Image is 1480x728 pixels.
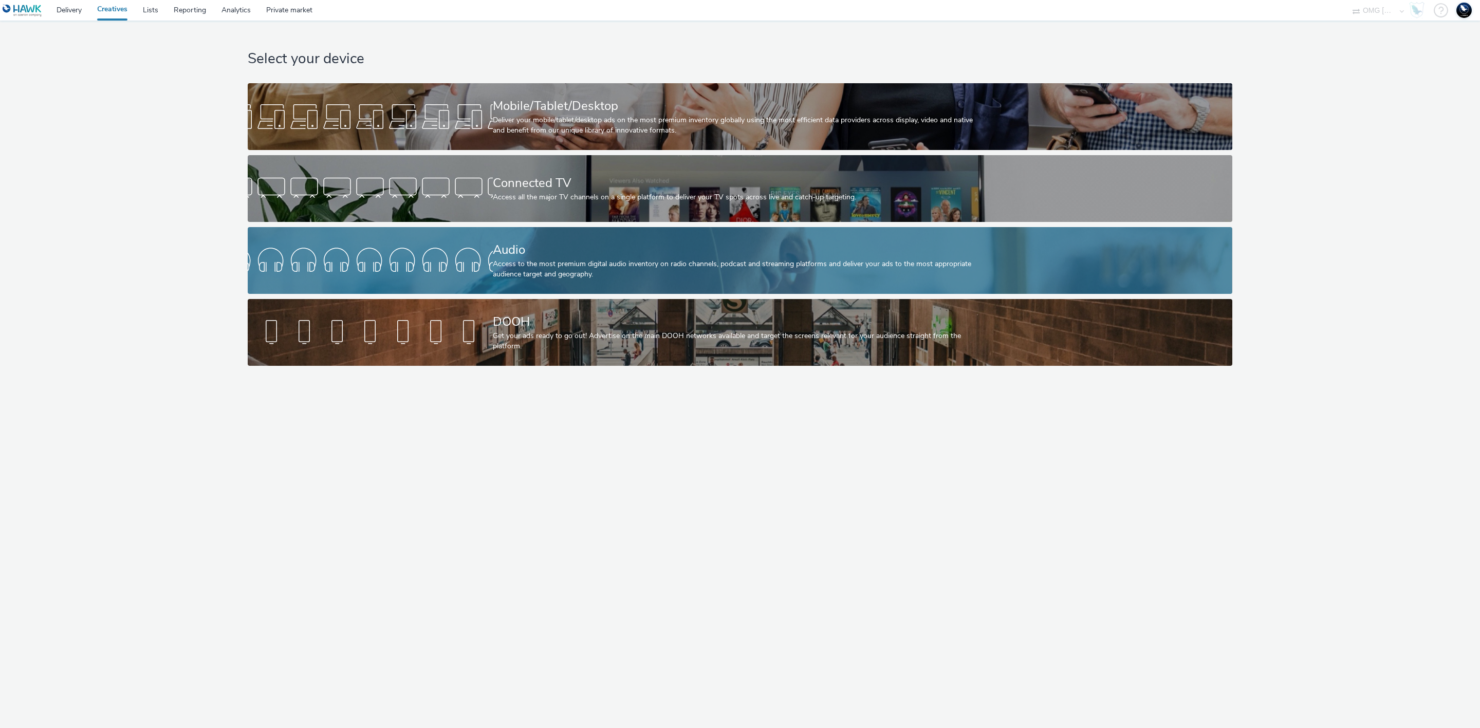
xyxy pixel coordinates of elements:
[1456,3,1472,18] img: Support Hawk
[3,4,42,17] img: undefined Logo
[493,192,983,202] div: Access all the major TV channels on a single platform to deliver your TV spots across live and ca...
[1409,2,1424,18] img: Hawk Academy
[248,227,1232,294] a: AudioAccess to the most premium digital audio inventory on radio channels, podcast and streaming ...
[493,241,983,259] div: Audio
[248,299,1232,366] a: DOOHGet your ads ready to go out! Advertise on the main DOOH networks available and target the sc...
[1409,2,1429,18] a: Hawk Academy
[493,313,983,331] div: DOOH
[493,331,983,352] div: Get your ads ready to go out! Advertise on the main DOOH networks available and target the screen...
[248,155,1232,222] a: Connected TVAccess all the major TV channels on a single platform to deliver your TV spots across...
[493,174,983,192] div: Connected TV
[248,49,1232,69] h1: Select your device
[493,97,983,115] div: Mobile/Tablet/Desktop
[493,259,983,280] div: Access to the most premium digital audio inventory on radio channels, podcast and streaming platf...
[493,115,983,136] div: Deliver your mobile/tablet/desktop ads on the most premium inventory globally using the most effi...
[248,83,1232,150] a: Mobile/Tablet/DesktopDeliver your mobile/tablet/desktop ads on the most premium inventory globall...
